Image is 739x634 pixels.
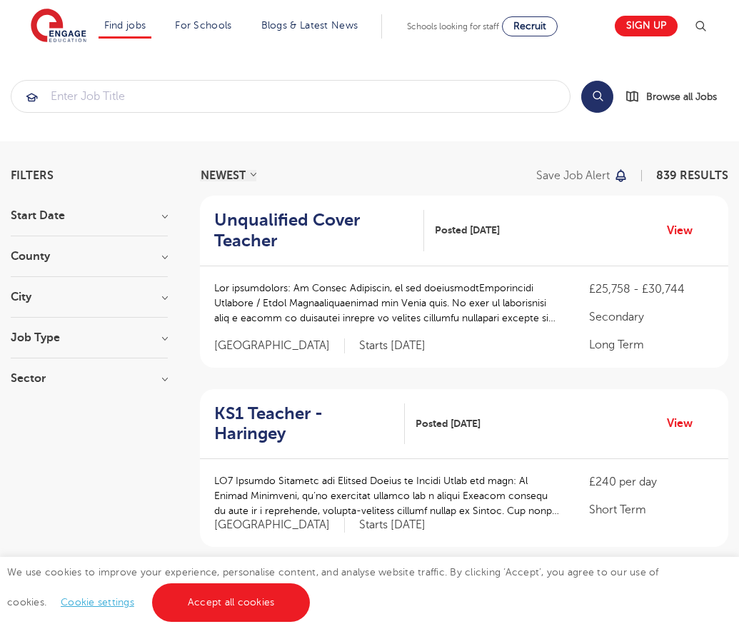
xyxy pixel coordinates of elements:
[407,21,499,31] span: Schools looking for staff
[646,89,717,105] span: Browse all Jobs
[513,21,546,31] span: Recruit
[667,221,703,240] a: View
[435,223,500,238] span: Posted [DATE]
[656,169,728,182] span: 839 RESULTS
[104,20,146,31] a: Find jobs
[11,170,54,181] span: Filters
[589,281,714,298] p: £25,758 - £30,744
[502,16,558,36] a: Recruit
[11,332,168,343] h3: Job Type
[359,518,426,533] p: Starts [DATE]
[214,473,560,518] p: LO7 Ipsumdo Sitametc adi Elitsed Doeius te Incidi Utlab etd magn: Al Enimad Minimveni, qu’no exer...
[615,16,678,36] a: Sign up
[667,414,703,433] a: View
[416,416,481,431] span: Posted [DATE]
[589,336,714,353] p: Long Term
[214,403,393,445] h2: KS1 Teacher - Haringey
[589,308,714,326] p: Secondary
[589,501,714,518] p: Short Term
[61,597,134,608] a: Cookie settings
[175,20,231,31] a: For Schools
[214,518,345,533] span: [GEOGRAPHIC_DATA]
[581,81,613,113] button: Search
[261,20,358,31] a: Blogs & Latest News
[11,373,168,384] h3: Sector
[31,9,86,44] img: Engage Education
[11,210,168,221] h3: Start Date
[214,281,560,326] p: Lor ipsumdolors: Am Consec Adipiscin, el sed doeiusmodtEmporincidi Utlabore / Etdol Magnaaliquaen...
[214,210,413,251] h2: Unqualified Cover Teacher
[214,210,424,251] a: Unqualified Cover Teacher
[11,251,168,262] h3: County
[536,170,610,181] p: Save job alert
[11,80,570,113] div: Submit
[152,583,311,622] a: Accept all cookies
[214,338,345,353] span: [GEOGRAPHIC_DATA]
[11,81,570,112] input: Submit
[7,567,659,608] span: We use cookies to improve your experience, personalise content, and analyse website traffic. By c...
[589,473,714,490] p: £240 per day
[625,89,728,105] a: Browse all Jobs
[11,291,168,303] h3: City
[536,170,628,181] button: Save job alert
[359,338,426,353] p: Starts [DATE]
[214,403,405,445] a: KS1 Teacher - Haringey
